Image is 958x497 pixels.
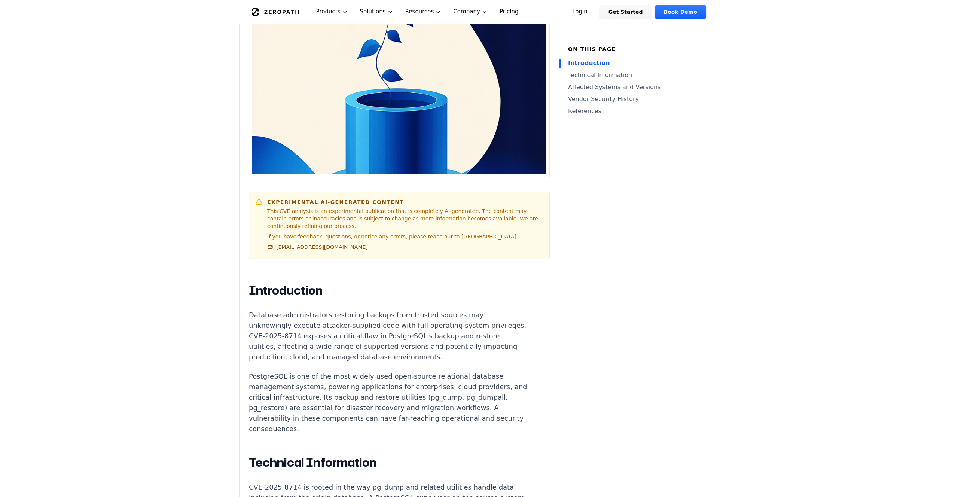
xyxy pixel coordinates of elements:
[249,371,527,434] p: PostgreSQL is one of the most widely used open-source relational database management systems, pow...
[267,198,543,206] h6: Experimental AI-Generated Content
[267,233,543,240] p: If you have feedback, questions, or notice any errors, please reach out to [GEOGRAPHIC_DATA].
[249,310,527,362] p: Database administrators restoring backups from trusted sources may unknowingly execute attacker-s...
[267,207,543,230] p: This CVE analysis is an experimental publication that is completely AI-generated. The content may...
[568,71,700,80] a: Technical Information
[563,5,597,19] a: Login
[568,59,700,68] a: Introduction
[249,455,527,470] h2: Technical Information
[568,107,700,116] a: References
[568,83,700,92] a: Affected Systems and Versions
[655,5,706,19] a: Book Demo
[599,5,652,19] a: Get Started
[568,45,700,53] h6: On this page
[568,95,700,104] a: Vendor Security History
[249,283,527,298] h2: Introduction
[267,243,368,251] a: [EMAIL_ADDRESS][DOMAIN_NAME]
